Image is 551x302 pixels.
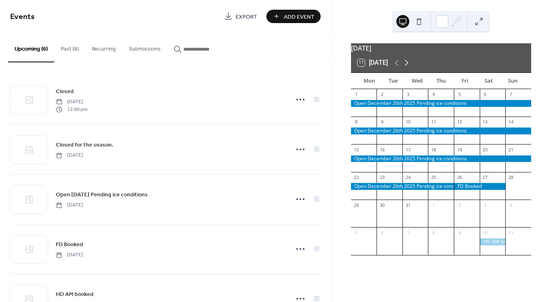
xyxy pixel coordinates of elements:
a: FD Booked [56,240,83,249]
div: 21 [508,147,514,153]
a: Closed [56,87,74,96]
span: Open [DATE] Pending ice conditions [56,191,148,199]
div: Open December 26th 2025 Pending ice conditions [351,128,531,134]
div: HD AM booked [480,238,506,245]
div: 26 [456,174,462,181]
div: 7 [405,230,411,236]
div: 31 [405,202,411,208]
div: 20 [482,147,488,153]
div: 6 [482,91,488,98]
div: Sun [501,73,525,89]
div: 18 [430,147,436,153]
a: Export [218,10,263,23]
span: [DATE] [56,202,83,209]
div: Thu [429,73,453,89]
span: Add Event [284,13,315,21]
div: 3 [482,202,488,208]
span: Closed for the season. [56,141,113,149]
div: 16 [379,147,385,153]
div: 17 [405,147,411,153]
div: 15 [353,147,360,153]
div: 8 [353,119,360,125]
a: Closed for the season. [56,140,113,149]
button: Upcoming (6) [8,33,54,62]
div: 9 [456,230,462,236]
div: 8 [430,230,436,236]
div: Sat [477,73,501,89]
div: 13 [482,119,488,125]
div: 14 [508,119,514,125]
div: [DATE] [351,43,531,53]
button: 17[DATE] [355,57,391,68]
div: 11 [430,119,436,125]
div: Wed [405,73,429,89]
div: 6 [379,230,385,236]
div: 3 [405,91,411,98]
div: 12 [456,119,462,125]
div: 23 [379,174,385,181]
button: Submissions [122,33,167,62]
div: 27 [482,174,488,181]
div: Mon [357,73,381,89]
span: HD AM booked [56,290,94,299]
span: [DATE] [56,98,87,106]
div: 11 [508,230,514,236]
div: 2 [379,91,385,98]
span: Export [236,13,257,21]
div: 5 [353,230,360,236]
button: Recurring [85,33,122,62]
div: Fri [453,73,477,89]
div: Open December 26th 2025 Pending ice conditions [351,183,454,190]
button: Add Event [266,10,321,23]
div: 5 [456,91,462,98]
button: Past (8) [54,33,85,62]
span: 12:00 pm [56,106,87,113]
span: [DATE] [56,152,83,159]
div: 24 [405,174,411,181]
div: 22 [353,174,360,181]
div: FD Booked [454,183,505,190]
div: Open December 26th 2025 Pending ice conditions [351,100,531,107]
div: 4 [508,202,514,208]
a: Open [DATE] Pending ice conditions [56,190,148,199]
div: Tue [381,73,405,89]
div: 7 [508,91,514,98]
div: 28 [508,174,514,181]
div: 4 [430,91,436,98]
div: 2 [456,202,462,208]
div: 9 [379,119,385,125]
div: 30 [379,202,385,208]
div: 1 [353,91,360,98]
div: 29 [353,202,360,208]
div: 1 [430,202,436,208]
span: Events [10,9,35,25]
div: Open December 26th 2025 Pending ice conditions [351,155,531,162]
span: [DATE] [56,251,83,259]
div: 10 [482,230,488,236]
div: 25 [430,174,436,181]
div: 19 [456,147,462,153]
a: HD AM booked [56,289,94,299]
div: 10 [405,119,411,125]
